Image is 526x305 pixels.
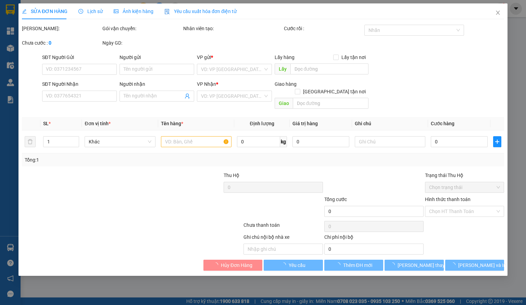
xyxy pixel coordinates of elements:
div: Chi phí nội bộ [324,233,424,244]
span: plus [493,139,501,144]
span: user-add [185,93,190,99]
input: VD: Bàn, Ghế [161,136,231,147]
button: Yêu cầu [264,260,323,271]
span: Lấy tận nơi [339,54,368,61]
th: Ghi chú [352,117,428,130]
div: Người nhận [120,80,194,88]
div: [PERSON_NAME]: [22,25,101,32]
span: loading [451,262,458,267]
div: VP gửi [197,54,272,61]
span: loading [213,262,221,267]
button: delete [25,136,36,147]
div: Tổng: 1 [25,156,203,164]
img: icon [164,9,170,14]
span: Yêu cầu xuất hóa đơn điện tử [164,9,237,14]
div: Chưa thanh toán [243,221,323,233]
button: [PERSON_NAME] và In [445,260,504,271]
button: [PERSON_NAME] thay đổi [385,260,444,271]
div: Nhân viên tạo: [183,25,283,32]
div: SĐT Người Nhận [42,80,117,88]
div: Gói vận chuyển: [102,25,181,32]
b: 0 [49,40,51,46]
span: Giao [274,98,292,109]
div: SĐT Người Gửi [42,54,117,61]
div: Cước rồi : [284,25,363,32]
span: Hủy Đơn Hàng [221,261,252,269]
span: [GEOGRAPHIC_DATA] tận nơi [300,88,368,95]
span: close [495,10,501,15]
span: picture [114,9,118,14]
span: [PERSON_NAME] và In [458,261,506,269]
label: Hình thức thanh toán [425,197,471,202]
button: Close [488,3,508,23]
span: VP Nhận [197,81,216,87]
div: Trạng thái Thu Hộ [425,172,504,179]
span: Thêm ĐH mới [343,261,372,269]
span: Ảnh kiện hàng [114,9,153,14]
div: Ngày GD: [102,39,181,47]
div: Chưa cước : [22,39,101,47]
span: loading [335,262,343,267]
input: Ghi Chú [355,136,425,147]
span: Yêu cầu [289,261,305,269]
span: clock-circle [78,9,83,14]
span: Thu Hộ [223,173,239,178]
input: Dọc đường [292,98,368,109]
button: Thêm ĐH mới [324,260,384,271]
span: loading [281,262,289,267]
span: Lấy hàng [274,55,294,60]
span: Chọn trạng thái [429,182,500,192]
span: SL [43,121,49,126]
div: Người gửi [120,54,194,61]
span: loading [390,262,398,267]
span: Giao hàng [274,81,296,87]
span: edit [22,9,27,14]
span: Lịch sử [78,9,103,14]
button: plus [493,136,501,147]
span: Đơn vị tính [85,121,110,126]
span: Định lượng [250,121,274,126]
button: Hủy Đơn Hàng [203,260,263,271]
span: Tổng cước [324,197,347,202]
input: Dọc đường [290,63,368,74]
span: Tên hàng [161,121,183,126]
span: Lấy [274,63,290,74]
span: Cước hàng [431,121,454,126]
span: Khác [89,137,151,147]
div: Ghi chú nội bộ nhà xe [243,233,323,244]
span: kg [280,136,287,147]
input: Nhập ghi chú [243,244,323,255]
span: SỬA ĐƠN HÀNG [22,9,67,14]
span: [PERSON_NAME] thay đổi [398,261,452,269]
span: Giá trị hàng [292,121,318,126]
